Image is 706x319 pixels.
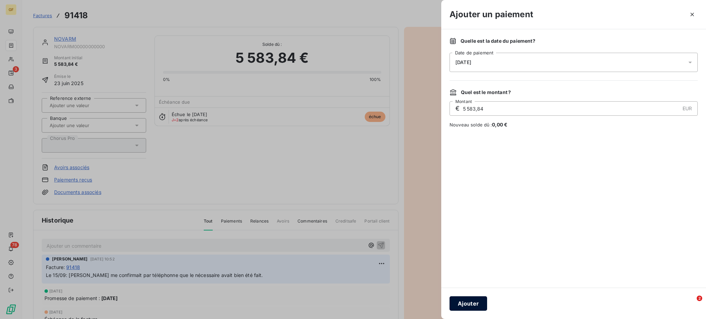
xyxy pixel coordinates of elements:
span: Quelle est la date du paiement ? [461,38,535,44]
span: 0,00 € [492,122,508,127]
h3: Ajouter un paiement [450,8,533,21]
span: 2 [697,296,702,301]
span: Nouveau solde dû : [450,121,698,128]
span: Quel est le montant ? [461,89,511,96]
button: Ajouter [450,296,487,311]
iframe: Intercom live chat [683,296,699,312]
span: [DATE] [455,60,471,65]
